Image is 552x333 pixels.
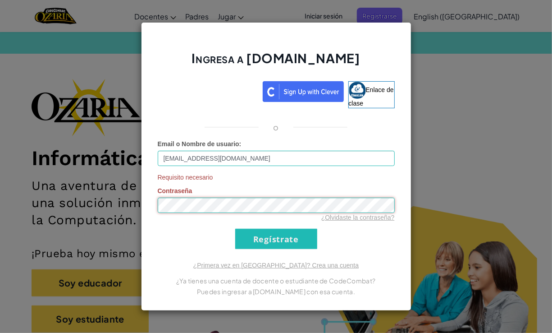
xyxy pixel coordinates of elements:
img: clever_sso_button@2x.png [263,81,344,102]
h2: Ingresa a [DOMAIN_NAME] [158,50,395,76]
img: classlink-logo-small.png [349,82,366,99]
span: Email o Nombre de usuario [158,140,239,148]
a: ¿Primera vez en [GEOGRAPHIC_DATA]? Crea una cuenta [193,262,359,269]
iframe: Botón Iniciar sesión con Google [153,80,263,100]
input: Regístrate [235,229,317,249]
p: o [273,122,278,133]
span: Contraseña [158,187,192,194]
label: : [158,139,242,148]
span: Enlace de clase [349,86,394,107]
span: Requisito necesario [158,173,395,182]
p: Puedes ingresar a [DOMAIN_NAME] con esa cuenta. [158,286,395,297]
p: ¿Ya tienes una cuenta de docente o estudiante de CodeCombat? [158,275,395,286]
a: ¿Olvidaste la contraseña? [321,214,395,221]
